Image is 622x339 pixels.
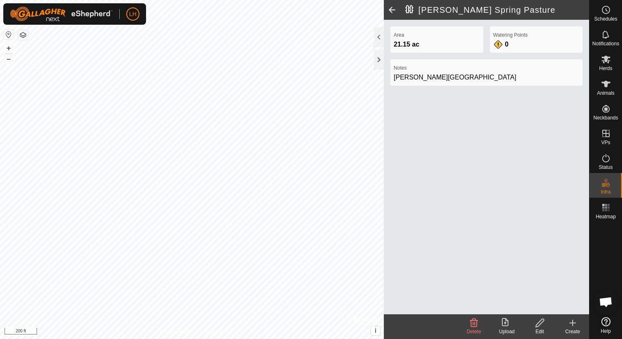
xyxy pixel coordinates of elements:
label: Watering Points [493,31,579,39]
span: 21.15 ac [394,41,419,48]
button: Map Layers [18,30,28,40]
span: Animals [597,91,615,96]
button: – [4,54,14,64]
span: Infra [601,189,610,194]
div: [PERSON_NAME][GEOGRAPHIC_DATA] [394,72,579,82]
div: Upload [490,328,523,335]
h2: [PERSON_NAME] Spring Pasture [405,5,589,15]
label: Area [394,31,480,39]
span: 0 [505,41,508,48]
div: Create [556,328,589,335]
span: Delete [467,329,481,334]
button: + [4,43,14,53]
a: Contact Us [200,328,224,336]
a: Privacy Policy [159,328,190,336]
a: Help [590,314,622,337]
span: Help [601,329,611,334]
label: Notes [394,64,579,72]
span: Neckbands [593,115,618,120]
div: Edit [523,328,556,335]
span: i [375,327,376,334]
div: Open chat [594,290,618,314]
span: Notifications [592,41,619,46]
span: Heatmap [596,214,616,219]
span: Herds [599,66,612,71]
span: Status [599,165,613,170]
button: Reset Map [4,30,14,40]
span: VPs [601,140,610,145]
button: i [371,326,380,335]
img: Gallagher Logo [10,7,113,21]
span: Schedules [594,16,617,21]
span: LH [129,10,137,19]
